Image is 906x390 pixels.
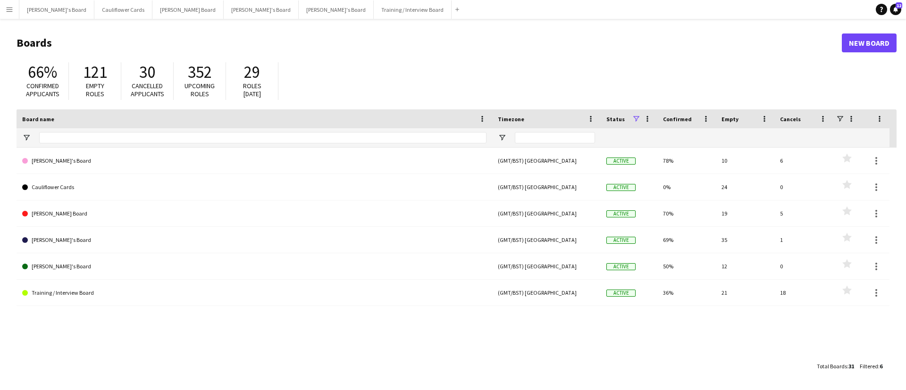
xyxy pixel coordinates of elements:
span: Total Boards [817,363,847,370]
a: Training / Interview Board [22,280,487,306]
button: Training / Interview Board [374,0,452,19]
span: 6 [880,363,882,370]
span: Active [606,290,636,297]
a: [PERSON_NAME] Board [22,200,487,227]
span: Confirmed applicants [26,82,59,98]
span: Timezone [498,116,524,123]
button: [PERSON_NAME]'s Board [19,0,94,19]
div: 78% [657,148,716,174]
div: 5 [774,200,833,226]
span: Status [606,116,625,123]
div: 36% [657,280,716,306]
button: Open Filter Menu [22,133,31,142]
span: Cancelled applicants [131,82,164,98]
div: 69% [657,227,716,253]
div: (GMT/BST) [GEOGRAPHIC_DATA] [492,200,601,226]
div: 10 [716,148,774,174]
button: [PERSON_NAME]'s Board [299,0,374,19]
input: Board name Filter Input [39,132,487,143]
div: : [817,357,854,375]
div: 35 [716,227,774,253]
div: 6 [774,148,833,174]
div: 19 [716,200,774,226]
span: Cancels [780,116,801,123]
div: 18 [774,280,833,306]
span: Roles [DATE] [243,82,261,98]
a: Cauliflower Cards [22,174,487,200]
div: 24 [716,174,774,200]
span: Empty [721,116,738,123]
div: 0 [774,174,833,200]
span: Board name [22,116,54,123]
button: [PERSON_NAME] Board [152,0,224,19]
h1: Boards [17,36,842,50]
a: [PERSON_NAME]'s Board [22,253,487,280]
span: Active [606,158,636,165]
div: 0 [774,253,833,279]
span: 29 [244,62,260,83]
span: 66% [28,62,57,83]
div: : [860,357,882,375]
span: Active [606,210,636,217]
a: [PERSON_NAME]'s Board [22,227,487,253]
div: 21 [716,280,774,306]
div: (GMT/BST) [GEOGRAPHIC_DATA] [492,174,601,200]
span: 121 [83,62,107,83]
span: Confirmed [663,116,692,123]
div: (GMT/BST) [GEOGRAPHIC_DATA] [492,227,601,253]
span: Upcoming roles [185,82,215,98]
button: Cauliflower Cards [94,0,152,19]
div: 12 [716,253,774,279]
span: 31 [848,363,854,370]
span: Active [606,237,636,244]
span: Empty roles [86,82,104,98]
button: [PERSON_NAME]'s Board [224,0,299,19]
input: Timezone Filter Input [515,132,595,143]
span: Active [606,263,636,270]
span: 12 [896,2,902,8]
div: 1 [774,227,833,253]
div: (GMT/BST) [GEOGRAPHIC_DATA] [492,253,601,279]
div: 0% [657,174,716,200]
a: 12 [890,4,901,15]
span: 352 [188,62,212,83]
div: 70% [657,200,716,226]
span: 30 [139,62,155,83]
a: [PERSON_NAME]'s Board [22,148,487,174]
span: Filtered [860,363,878,370]
div: (GMT/BST) [GEOGRAPHIC_DATA] [492,148,601,174]
button: Open Filter Menu [498,133,506,142]
div: (GMT/BST) [GEOGRAPHIC_DATA] [492,280,601,306]
div: 50% [657,253,716,279]
span: Active [606,184,636,191]
a: New Board [842,33,897,52]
